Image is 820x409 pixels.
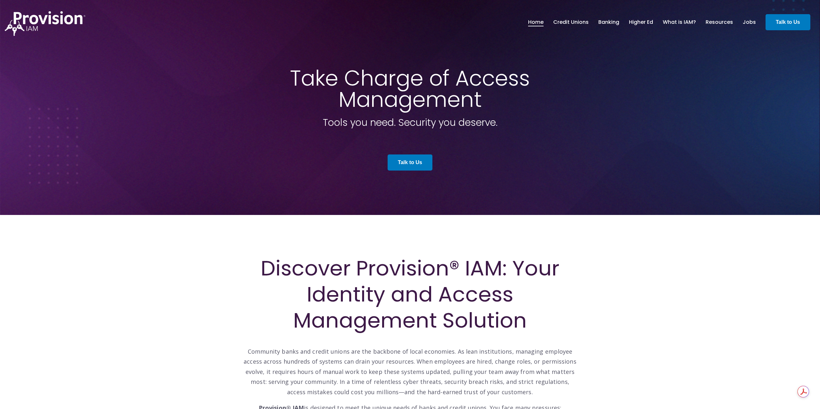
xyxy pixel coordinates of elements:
span: Take Charge of Access Management [290,63,530,114]
a: Credit Unions [553,17,589,28]
a: Talk to Us [388,154,432,171]
nav: menu [523,12,761,33]
a: Home [528,17,544,28]
a: Resources [706,17,733,28]
a: Jobs [743,17,756,28]
p: Community banks and credit unions are the backbone of local economies. As lean institutions, mana... [243,336,578,397]
a: What is IAM? [663,17,696,28]
a: Banking [598,17,619,28]
a: Higher Ed [629,17,653,28]
img: ProvisionIAM-Logo-White [5,11,85,36]
a: Talk to Us [766,14,810,30]
strong: Talk to Us [776,19,800,25]
h1: Discover Provision® IAM: Your Identity and Access Management Solution [243,255,578,334]
strong: Talk to Us [398,160,422,165]
span: Tools you need. Security you deserve. [323,116,497,129]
